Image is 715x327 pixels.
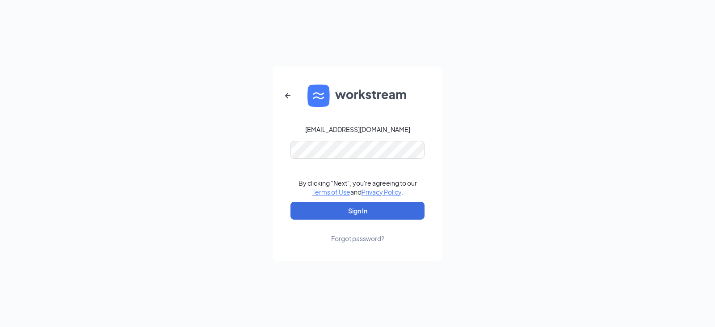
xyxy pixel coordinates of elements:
[277,85,299,106] button: ArrowLeftNew
[331,234,384,243] div: Forgot password?
[282,90,293,101] svg: ArrowLeftNew
[312,188,350,196] a: Terms of Use
[305,125,410,134] div: [EMAIL_ADDRESS][DOMAIN_NAME]
[299,178,417,196] div: By clicking "Next", you're agreeing to our and .
[290,202,425,220] button: Sign In
[331,220,384,243] a: Forgot password?
[307,85,408,107] img: WS logo and Workstream text
[362,188,401,196] a: Privacy Policy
